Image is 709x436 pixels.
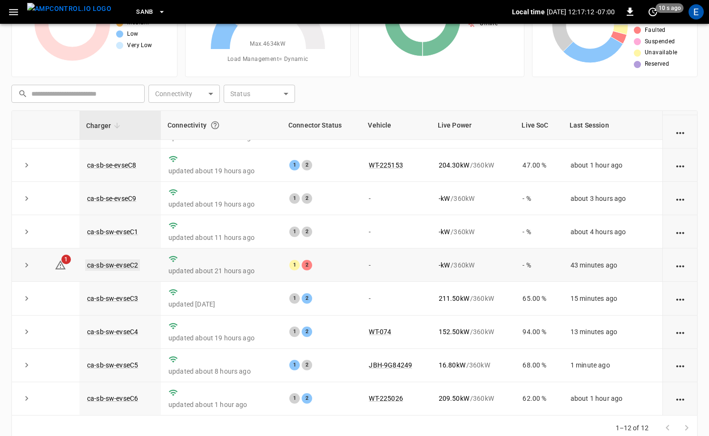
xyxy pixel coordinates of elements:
p: 152.50 kW [439,327,469,337]
td: 94.00 % [515,316,562,349]
button: expand row [20,325,34,339]
span: Charger [86,120,123,131]
td: about 1 hour ago [563,382,662,416]
td: 15 minutes ago [563,282,662,315]
td: about 1 hour ago [563,149,662,182]
button: Connection between the charger and our software. [207,117,224,134]
p: updated about 21 hours ago [168,266,274,276]
p: 204.30 kW [439,160,469,170]
div: 2 [302,360,312,370]
div: action cell options [674,327,686,337]
div: 1 [289,160,300,170]
a: WT-074 [369,328,391,336]
a: ca-sb-se-evseC9 [87,195,136,202]
div: 1 [289,360,300,370]
div: 1 [289,193,300,204]
div: / 360 kW [439,260,508,270]
a: WT-225153 [369,161,403,169]
button: set refresh interval [645,4,660,20]
td: 47.00 % [515,149,562,182]
p: updated [DATE] [168,299,274,309]
th: Live Power [431,111,515,140]
p: updated about 19 hours ago [168,166,274,176]
div: 1 [289,260,300,270]
span: Suspended [645,37,675,47]
span: Reserved [645,59,669,69]
div: action cell options [674,294,686,303]
div: / 360 kW [439,294,508,303]
div: 2 [302,193,312,204]
th: Live SoC [515,111,562,140]
div: / 360 kW [439,327,508,337]
th: Vehicle [361,111,431,140]
td: 68.00 % [515,349,562,382]
button: expand row [20,191,34,206]
p: updated about 8 hours ago [168,367,274,376]
a: ca-sb-sw-evseC4 [87,328,138,336]
p: updated about 19 hours ago [168,333,274,343]
td: - [361,248,431,282]
p: updated about 11 hours ago [168,233,274,242]
a: ca-sb-se-evseC8 [87,161,136,169]
div: 2 [302,293,312,304]
td: 43 minutes ago [563,248,662,282]
button: expand row [20,225,34,239]
div: action cell options [674,127,686,137]
th: Last Session [563,111,662,140]
td: 13 minutes ago [563,316,662,349]
span: Unavailable [645,48,677,58]
div: action cell options [674,394,686,403]
p: 211.50 kW [439,294,469,303]
img: ampcontrol.io logo [27,3,111,15]
p: - kW [439,260,450,270]
div: / 360 kW [439,394,508,403]
p: [DATE] 12:17:12 -07:00 [547,7,615,17]
a: ca-sb-sw-evseC2 [85,259,140,271]
div: action cell options [674,360,686,370]
div: 2 [302,393,312,404]
div: 1 [289,227,300,237]
span: 1 [61,255,71,264]
span: Faulted [645,26,666,35]
a: 1 [55,261,66,268]
button: expand row [20,358,34,372]
div: action cell options [674,194,686,203]
button: expand row [20,158,34,172]
span: Low [127,30,138,39]
div: 1 [289,293,300,304]
a: WT-225026 [369,395,403,402]
td: 65.00 % [515,282,562,315]
p: - kW [439,227,450,237]
span: Load Management = Dynamic [227,55,308,64]
td: - % [515,215,562,248]
td: - [361,182,431,215]
div: 2 [302,327,312,337]
span: 10 s ago [656,3,684,13]
span: Very Low [127,41,152,50]
button: expand row [20,291,34,306]
div: 2 [302,160,312,170]
div: / 360 kW [439,160,508,170]
a: ca-sb-sw-evseC1 [87,228,138,236]
div: / 360 kW [439,227,508,237]
p: Local time [512,7,545,17]
p: 209.50 kW [439,394,469,403]
div: 1 [289,327,300,337]
a: ca-sb-sw-evseC6 [87,395,138,402]
p: updated about 19 hours ago [168,199,274,209]
button: SanB [132,3,169,21]
span: SanB [136,7,153,18]
a: ca-sb-sw-evseC3 [87,295,138,302]
td: 62.00 % [515,382,562,416]
div: action cell options [674,260,686,270]
div: 2 [302,260,312,270]
td: - % [515,182,562,215]
td: about 3 hours ago [563,182,662,215]
div: / 360 kW [439,360,508,370]
div: Connectivity [167,117,275,134]
td: - % [515,248,562,282]
div: action cell options [674,227,686,237]
div: 2 [302,227,312,237]
th: Connector Status [282,111,361,140]
td: about 4 hours ago [563,215,662,248]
